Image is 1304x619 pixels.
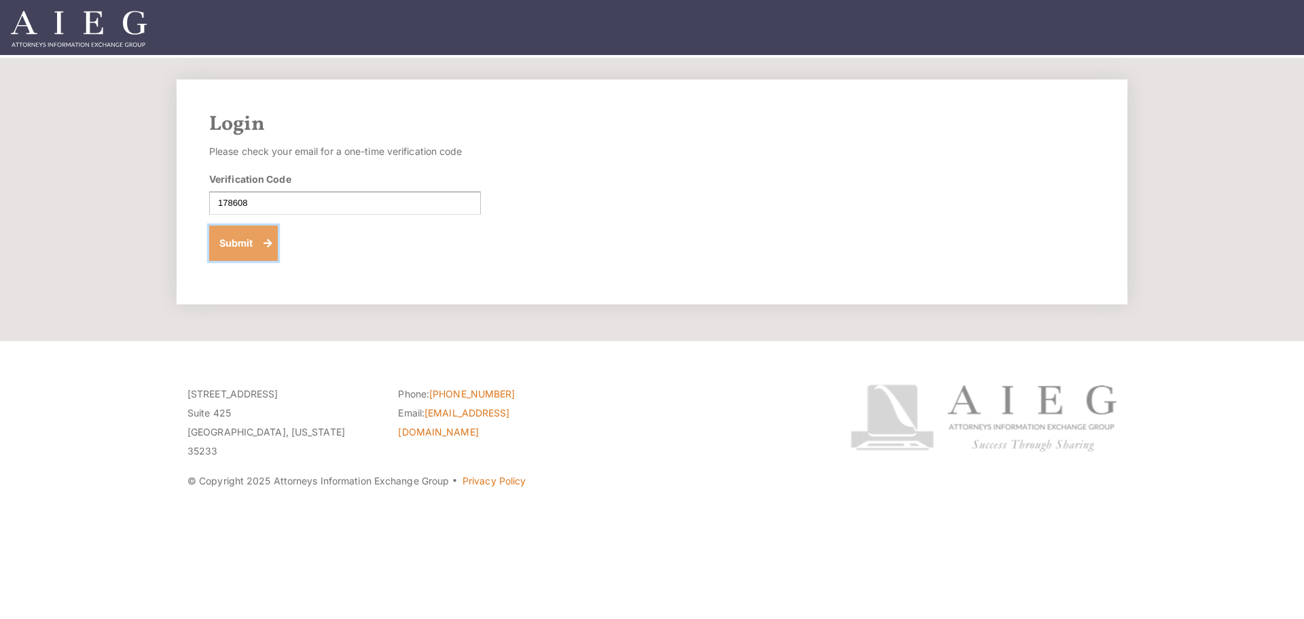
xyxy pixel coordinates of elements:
a: [PHONE_NUMBER] [429,388,515,400]
label: Verification Code [209,172,291,186]
h2: Login [209,112,1095,137]
p: Please check your email for a one-time verification code [209,142,481,161]
li: Phone: [398,385,588,404]
a: [EMAIL_ADDRESS][DOMAIN_NAME] [398,407,509,438]
span: · [452,480,458,487]
button: Submit [209,226,278,261]
p: [STREET_ADDRESS] Suite 425 [GEOGRAPHIC_DATA], [US_STATE] 35233 [187,385,378,461]
a: Privacy Policy [463,475,526,487]
p: © Copyright 2025 Attorneys Information Exchange Group [187,472,799,491]
li: Email: [398,404,588,442]
img: Attorneys Information Exchange Group [11,11,147,47]
img: Attorneys Information Exchange Group logo [850,385,1117,452]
